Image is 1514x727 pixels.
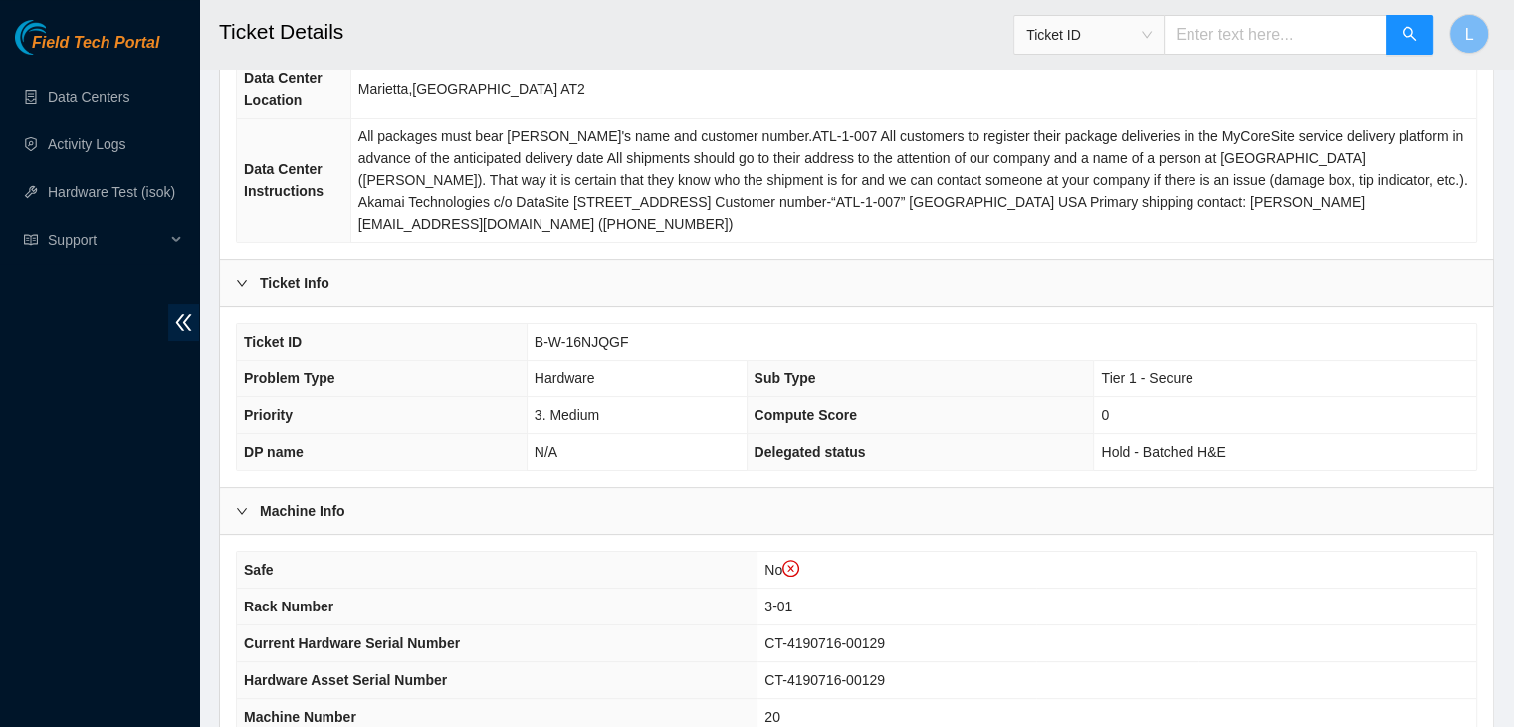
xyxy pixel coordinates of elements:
span: Field Tech Portal [32,34,159,53]
span: CT-4190716-00129 [764,672,885,688]
span: Delegated status [755,444,866,460]
span: Hardware Asset Serial Number [244,672,447,688]
span: close-circle [782,560,800,578]
span: Safe [244,562,274,578]
span: L [1465,22,1474,47]
span: Data Center Instructions [244,161,324,199]
b: Ticket Info [260,272,329,294]
span: Sub Type [755,370,816,386]
span: search [1402,26,1417,45]
span: Hold - Batched H&E [1101,444,1225,460]
span: right [236,277,248,289]
span: Current Hardware Serial Number [244,635,460,651]
span: read [24,233,38,247]
span: double-left [168,304,199,341]
div: Machine Info [220,488,1493,534]
span: Problem Type [244,370,335,386]
span: No [764,562,799,578]
span: Data Center Location [244,70,323,108]
span: 3. Medium [535,407,599,423]
span: Ticket ID [1026,20,1152,50]
a: Activity Logs [48,136,126,152]
span: Hardware [535,370,595,386]
button: search [1386,15,1433,55]
span: B-W-16NJQGF [535,334,629,350]
span: Machine Number [244,709,356,725]
button: L [1449,14,1489,54]
span: Tier 1 - Secure [1101,370,1192,386]
span: Support [48,220,165,260]
input: Enter text here... [1164,15,1387,55]
span: Compute Score [755,407,857,423]
span: Rack Number [244,599,333,614]
span: Ticket ID [244,334,302,350]
a: Hardware Test (isok) [48,184,175,200]
span: 20 [764,709,780,725]
span: N/A [535,444,557,460]
a: Data Centers [48,89,129,105]
span: Priority [244,407,293,423]
div: Ticket Info [220,260,1493,306]
span: right [236,505,248,517]
span: All packages must bear [PERSON_NAME]'s name and customer number.ATL-1-007 All customers to regist... [358,128,1468,232]
span: Marietta,[GEOGRAPHIC_DATA] AT2 [358,81,585,97]
a: Akamai TechnologiesField Tech Portal [15,36,159,62]
span: DP name [244,444,304,460]
b: Machine Info [260,500,345,522]
img: Akamai Technologies [15,20,101,55]
span: 0 [1101,407,1109,423]
span: 3-01 [764,599,792,614]
span: CT-4190716-00129 [764,635,885,651]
